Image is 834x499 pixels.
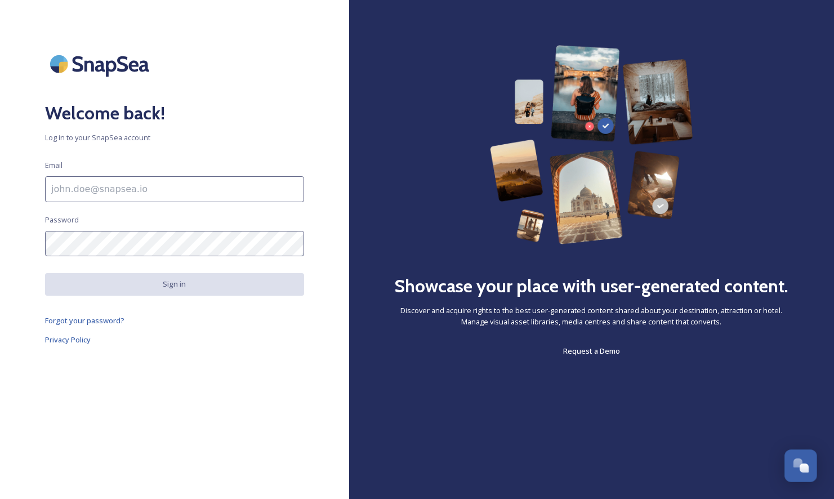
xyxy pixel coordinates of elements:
span: Forgot your password? [45,315,124,326]
button: Sign in [45,273,304,295]
span: Password [45,215,79,225]
input: john.doe@snapsea.io [45,176,304,202]
span: Privacy Policy [45,335,91,345]
a: Request a Demo [563,344,620,358]
span: Log in to your SnapSea account [45,132,304,143]
h2: Welcome back! [45,100,304,127]
a: Forgot your password? [45,314,304,327]
span: Email [45,160,63,171]
img: SnapSea Logo [45,45,158,83]
button: Open Chat [784,449,817,482]
span: Discover and acquire rights to the best user-generated content shared about your destination, att... [394,305,789,327]
h2: Showcase your place with user-generated content. [395,273,789,300]
a: Privacy Policy [45,333,304,346]
span: Request a Demo [563,346,620,356]
img: 63b42ca75bacad526042e722_Group%20154-p-800.png [490,45,694,244]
